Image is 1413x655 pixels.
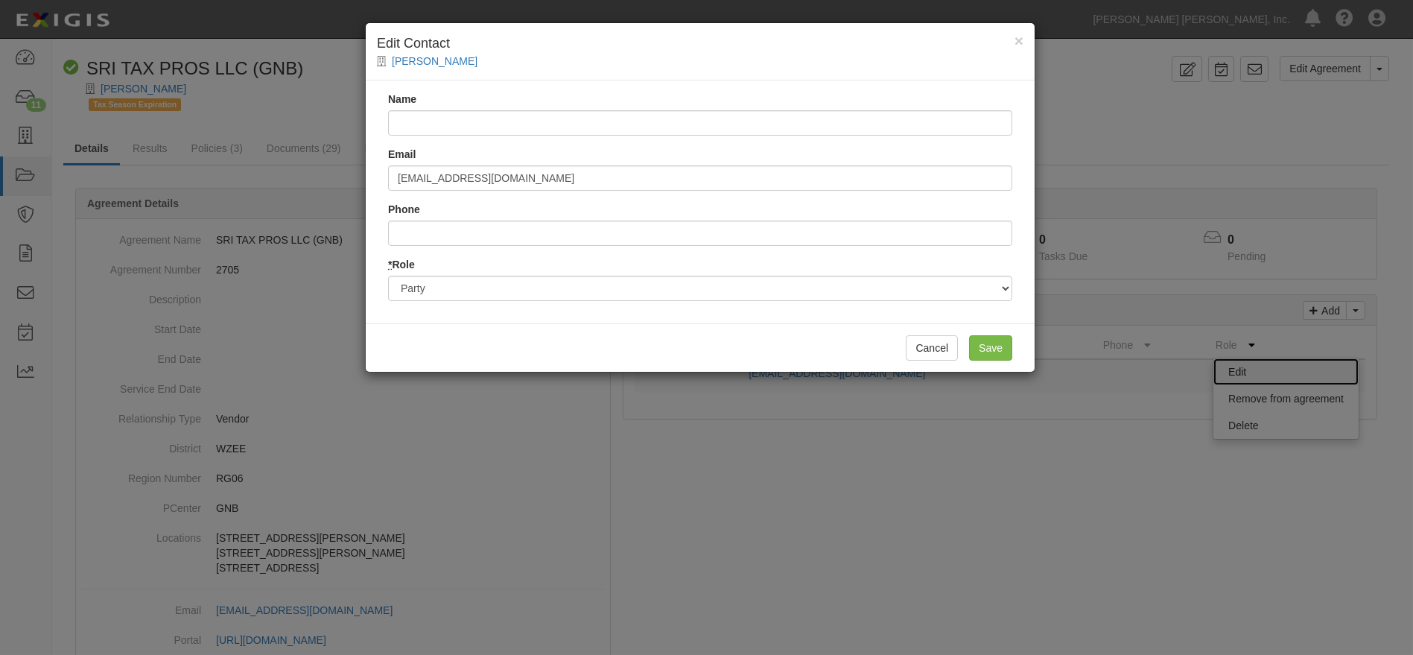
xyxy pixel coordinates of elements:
h4: Edit Contact [377,34,1023,54]
span: × [1014,32,1023,49]
abbr: required [388,259,392,270]
label: Role [388,257,415,272]
label: Phone [388,202,420,217]
input: Save [969,335,1012,361]
a: [PERSON_NAME] [392,55,477,67]
button: Close [1014,33,1023,48]
label: Email [388,147,416,162]
label: Name [388,92,416,107]
button: Cancel [906,335,958,361]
